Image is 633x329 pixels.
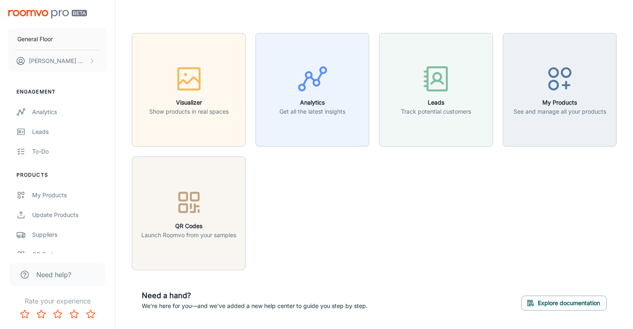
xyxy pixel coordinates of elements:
p: General Floor [17,35,53,44]
p: Get all the latest insights [279,107,345,116]
p: We're here for you—and we've added a new help center to guide you step by step. [142,301,368,310]
div: QR Codes [32,250,107,259]
button: Rate 4 star [66,306,82,322]
a: QR CodesLaunch Roomvo from your samples [132,208,246,217]
p: [PERSON_NAME] Olchowy [PERSON_NAME] [29,56,87,65]
a: Explore documentation [521,298,607,306]
a: My ProductsSee and manage all your products [503,85,617,93]
div: Analytics [32,107,107,117]
button: My ProductsSee and manage all your products [503,33,617,147]
h6: Leads [401,98,471,107]
div: My Products [32,191,107,200]
h6: Analytics [279,98,345,107]
button: QR CodesLaunch Roomvo from your samples [132,156,246,270]
h6: Need a hand? [142,290,368,301]
button: LeadsTrack potential customers [379,33,493,147]
h6: My Products [513,98,606,107]
div: To-do [32,147,107,156]
button: Rate 2 star [33,306,49,322]
h6: QR Codes [141,222,236,231]
div: Leads [32,127,107,136]
button: General Floor [8,28,107,50]
p: Rate your experience [7,296,108,306]
button: [PERSON_NAME] Olchowy [PERSON_NAME] [8,50,107,72]
p: Launch Roomvo from your samples [141,231,236,240]
span: Need help? [36,270,71,280]
a: AnalyticsGet all the latest insights [256,85,369,93]
p: Show products in real spaces [149,107,229,116]
p: See and manage all your products [513,107,606,116]
button: Rate 1 star [16,306,33,322]
a: LeadsTrack potential customers [379,85,493,93]
p: Track potential customers [401,107,471,116]
div: Suppliers [32,230,107,239]
img: Roomvo PRO Beta [8,10,87,19]
button: AnalyticsGet all the latest insights [256,33,369,147]
button: Explore documentation [521,296,607,310]
div: Update Products [32,210,107,219]
button: Rate 3 star [49,306,66,322]
button: VisualizerShow products in real spaces [132,33,246,147]
button: Rate 5 star [82,306,99,322]
h6: Visualizer [149,98,229,107]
